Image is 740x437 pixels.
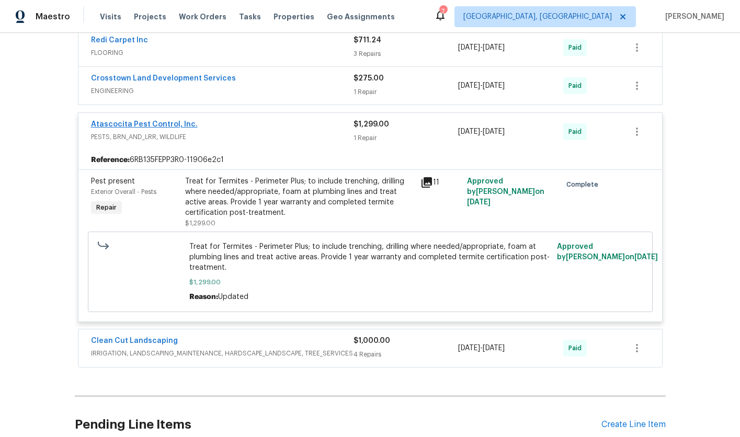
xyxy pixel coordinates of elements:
[185,220,215,226] span: $1,299.00
[189,277,551,287] span: $1,299.00
[463,11,612,22] span: [GEOGRAPHIC_DATA], [GEOGRAPHIC_DATA]
[239,13,261,20] span: Tasks
[483,128,505,135] span: [DATE]
[91,75,236,82] a: Crosstown Land Development Services
[458,82,480,89] span: [DATE]
[439,6,447,17] div: 7
[354,349,459,360] div: 4 Repairs
[458,343,505,353] span: -
[274,11,314,22] span: Properties
[568,126,586,137] span: Paid
[327,11,395,22] span: Geo Assignments
[458,128,480,135] span: [DATE]
[458,80,505,91] span: -
[354,121,389,128] span: $1,299.00
[185,176,414,218] div: Treat for Termites - Perimeter Plus; to include trenching, drilling where needed/appropriate, foa...
[420,176,461,189] div: 11
[91,189,156,195] span: Exterior Overall - Pests
[189,293,218,301] span: Reason:
[661,11,724,22] span: [PERSON_NAME]
[568,80,586,91] span: Paid
[354,87,459,97] div: 1 Repair
[467,178,544,206] span: Approved by [PERSON_NAME] on
[91,348,354,359] span: IRRIGATION, LANDSCAPING_MAINTENANCE, HARDSCAPE_LANDSCAPE, TREE_SERVICES
[557,243,658,261] span: Approved by [PERSON_NAME] on
[91,155,130,165] b: Reference:
[91,178,135,185] span: Pest present
[458,42,505,53] span: -
[354,49,459,59] div: 3 Repairs
[91,37,148,44] a: Redi Carpet Inc
[483,82,505,89] span: [DATE]
[483,44,505,51] span: [DATE]
[100,11,121,22] span: Visits
[634,254,658,261] span: [DATE]
[179,11,226,22] span: Work Orders
[91,48,354,58] span: FLOORING
[354,75,384,82] span: $275.00
[568,343,586,353] span: Paid
[91,132,354,142] span: PESTS, BRN_AND_LRR, WILDLIFE
[483,344,505,352] span: [DATE]
[458,126,505,137] span: -
[354,337,390,344] span: $1,000.00
[78,151,662,169] div: 6RB135FEPP3R0-11906e2c1
[458,44,480,51] span: [DATE]
[566,179,602,190] span: Complete
[91,86,354,96] span: ENGINEERING
[568,42,586,53] span: Paid
[134,11,166,22] span: Projects
[91,337,178,344] a: Clean Cut Landscaping
[91,121,198,128] a: Atascocita Pest Control, Inc.
[218,293,248,301] span: Updated
[354,133,459,143] div: 1 Repair
[189,241,551,273] span: Treat for Termites - Perimeter Plus; to include trenching, drilling where needed/appropriate, foa...
[354,37,381,44] span: $711.24
[92,202,121,213] span: Repair
[36,11,70,22] span: Maestro
[601,420,666,430] div: Create Line Item
[467,199,491,206] span: [DATE]
[458,344,480,352] span: [DATE]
